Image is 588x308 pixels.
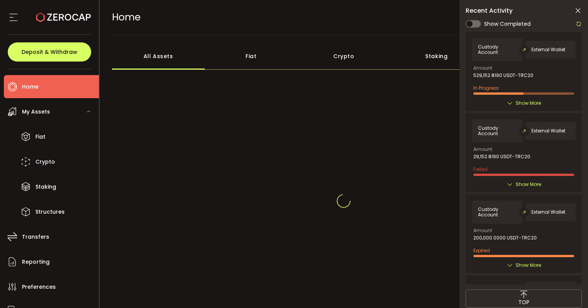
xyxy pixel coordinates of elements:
span: Home [22,81,38,92]
span: Preferences [22,281,56,293]
div: All Assets [112,43,205,70]
span: Custody Account [478,207,516,218]
span: External Wallet [531,47,565,52]
span: External Wallet [531,209,565,215]
div: Crypto [297,43,390,70]
span: Amount [473,228,492,233]
span: 200,000.0000 USDT-TRC20 [473,235,537,241]
span: Amount [473,66,492,70]
span: Deposit & Withdraw [22,49,77,55]
span: Amount [473,147,492,152]
span: Recent Activity [466,8,513,14]
div: Fiat [205,43,297,70]
span: 529,152.8190 USDT-TRC20 [473,73,533,78]
iframe: Chat Widget [498,225,588,308]
span: Show Completed [484,20,531,28]
span: My Assets [22,106,50,117]
span: Expired [473,247,490,254]
span: Home [112,10,140,24]
div: Staking [390,43,483,70]
span: In Progress [473,85,499,91]
span: Custody Account [478,126,516,136]
span: Show More [516,181,541,188]
span: Transfers [22,231,49,243]
span: Crypto [35,156,55,167]
button: Deposit & Withdraw [8,42,91,62]
span: Structures [35,206,65,218]
span: Show More [516,99,541,107]
span: External Wallet [531,128,565,134]
span: Custody Account [478,44,516,55]
span: Reporting [22,256,50,268]
span: Staking [35,181,56,192]
span: Failed [473,166,488,172]
span: 29,152.8190 USDT-TRC20 [473,154,530,159]
span: Fiat [35,131,45,142]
